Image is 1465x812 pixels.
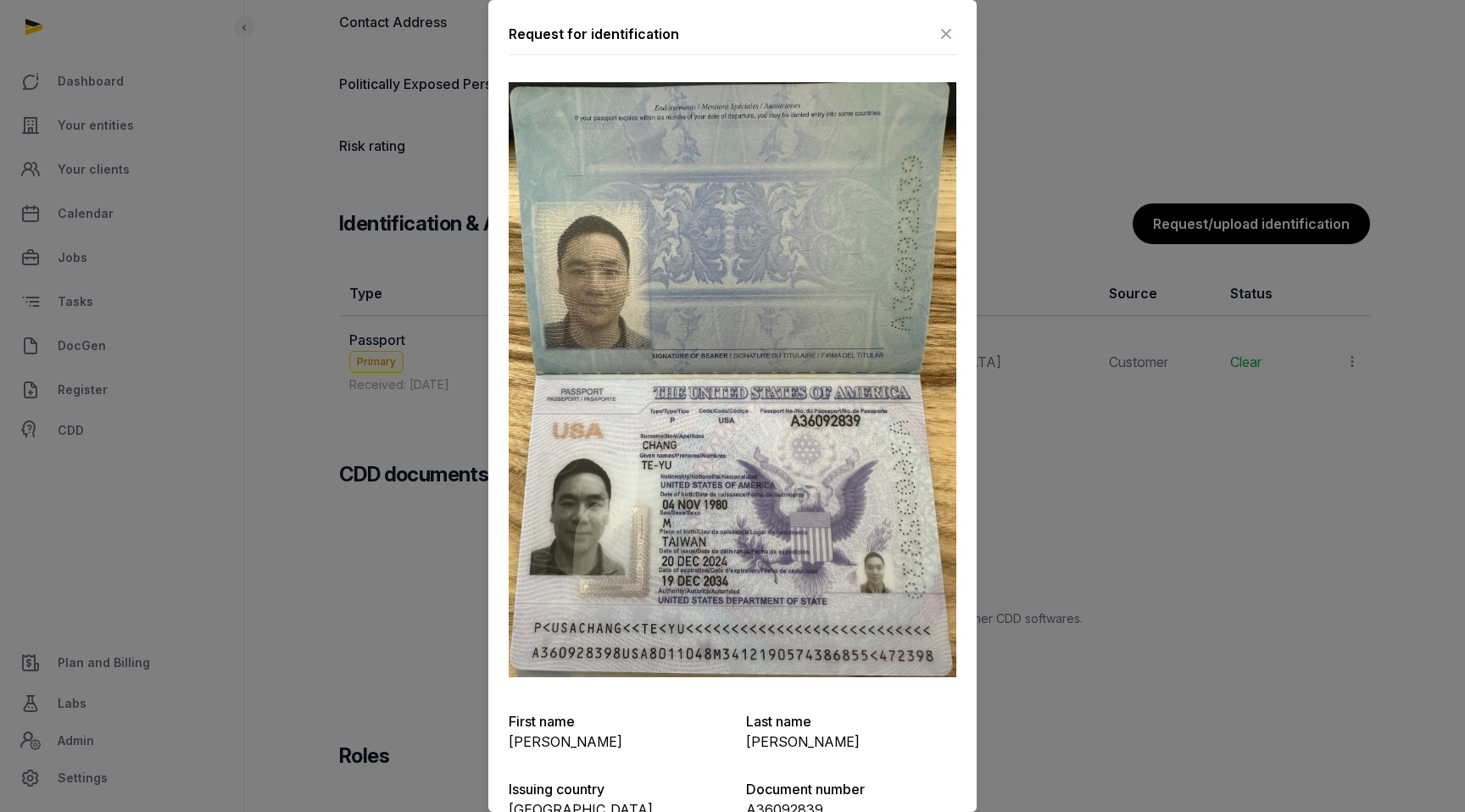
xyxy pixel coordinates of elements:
[509,82,956,677] img: onfido-1756931627IMG_6196.jpg
[746,731,956,752] p: [PERSON_NAME]
[509,779,719,799] p: Issuing country
[746,711,956,731] p: Last name
[509,711,719,731] p: First name
[509,24,679,44] div: Request for identification
[746,779,956,799] p: Document number
[509,731,719,752] p: [PERSON_NAME]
